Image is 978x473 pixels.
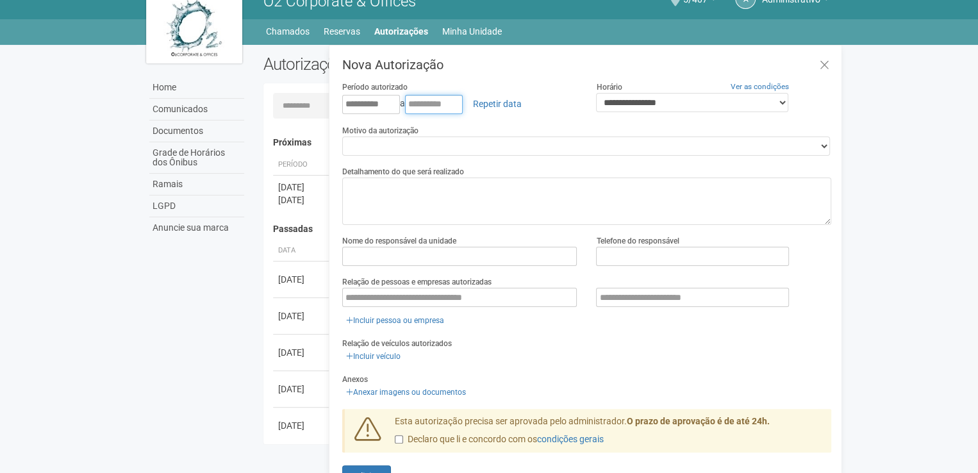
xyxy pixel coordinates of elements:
div: [DATE] [278,181,326,194]
a: Chamados [266,22,310,40]
label: Período autorizado [342,81,408,93]
label: Telefone do responsável [596,235,679,247]
div: [DATE] [278,383,326,395]
a: condições gerais [537,434,604,444]
a: Grade de Horários dos Ônibus [149,142,244,174]
a: Incluir veículo [342,349,404,363]
label: Motivo da autorização [342,125,419,137]
a: Ramais [149,174,244,195]
a: Reservas [324,22,360,40]
a: Comunicados [149,99,244,120]
div: [DATE] [278,419,326,432]
a: Documentos [149,120,244,142]
h2: Autorizações [263,54,538,74]
label: Declaro que li e concordo com os [395,433,604,446]
a: Anuncie sua marca [149,217,244,238]
a: Ver as condições [731,82,789,91]
div: [DATE] [278,273,326,286]
h4: Passadas [273,224,822,234]
label: Nome do responsável da unidade [342,235,456,247]
div: [DATE] [278,310,326,322]
label: Detalhamento do que será realizado [342,166,464,178]
th: Período [273,154,331,176]
label: Relação de pessoas e empresas autorizadas [342,276,492,288]
strong: O prazo de aprovação é de até 24h. [627,416,770,426]
label: Horário [596,81,622,93]
a: Anexar imagens ou documentos [342,385,470,399]
a: LGPD [149,195,244,217]
h4: Próximas [273,138,822,147]
div: Esta autorização precisa ser aprovada pelo administrador. [385,415,831,452]
div: [DATE] [278,194,326,206]
label: Relação de veículos autorizados [342,338,452,349]
th: Data [273,240,331,261]
div: [DATE] [278,346,326,359]
div: a [342,93,577,115]
h3: Nova Autorização [342,58,831,71]
a: Repetir data [465,93,530,115]
a: Incluir pessoa ou empresa [342,313,448,328]
label: Anexos [342,374,368,385]
a: Home [149,77,244,99]
a: Autorizações [374,22,428,40]
input: Declaro que li e concordo com oscondições gerais [395,435,403,444]
a: Minha Unidade [442,22,502,40]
